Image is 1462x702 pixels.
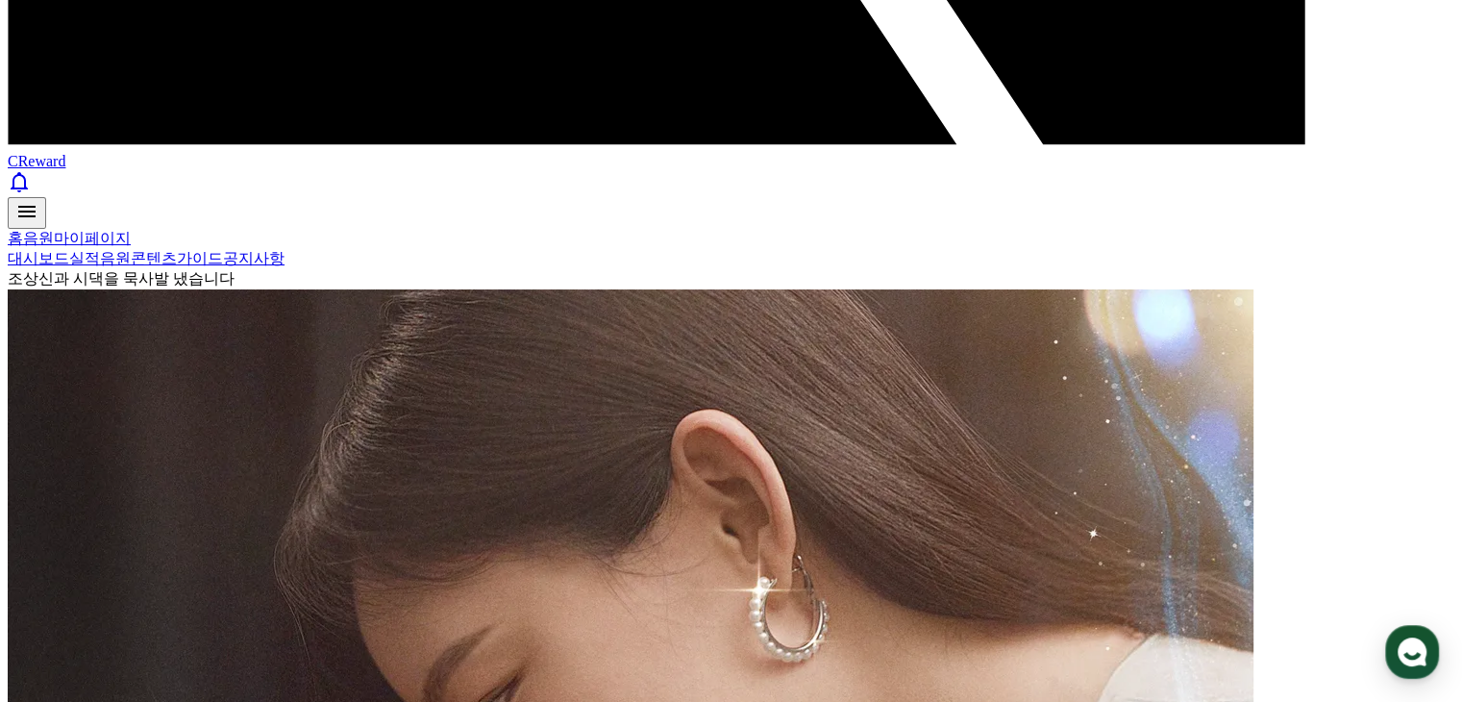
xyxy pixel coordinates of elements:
a: 설정 [248,542,369,590]
a: 홈 [8,230,23,246]
a: 음원 [23,230,54,246]
span: CReward [8,153,65,169]
a: CReward [8,136,1454,169]
a: 음원 [100,250,131,266]
a: 대시보드 [8,250,69,266]
a: 공지사항 [223,250,285,266]
span: 홈 [61,571,72,587]
a: 홈 [6,542,127,590]
a: 실적 [69,250,100,266]
a: 콘텐츠 [131,250,177,266]
span: 설정 [297,571,320,587]
span: 대화 [176,572,199,588]
a: 대화 [127,542,248,590]
a: 가이드 [177,250,223,266]
div: 조상신과 시댁을 묵사발 냈습니다 [8,269,1454,289]
a: 마이페이지 [54,230,131,246]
